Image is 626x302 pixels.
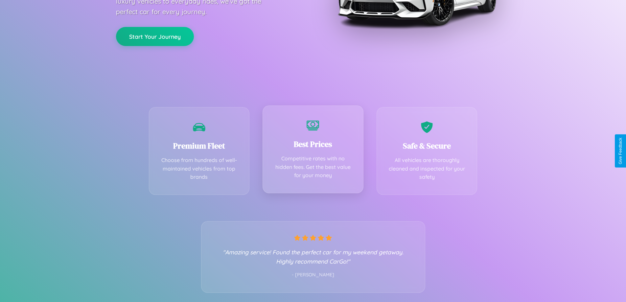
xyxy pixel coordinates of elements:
button: Start Your Journey [116,27,194,46]
p: - [PERSON_NAME] [215,271,412,279]
h3: Best Prices [273,139,353,150]
p: Choose from hundreds of well-maintained vehicles from top brands [159,156,240,181]
p: All vehicles are thoroughly cleaned and inspected for your safety [387,156,467,181]
p: Competitive rates with no hidden fees. Get the best value for your money [273,154,353,180]
p: "Amazing service! Found the perfect car for my weekend getaway. Highly recommend CarGo!" [215,247,412,266]
h3: Premium Fleet [159,140,240,151]
h3: Safe & Secure [387,140,467,151]
div: Give Feedback [618,138,623,164]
